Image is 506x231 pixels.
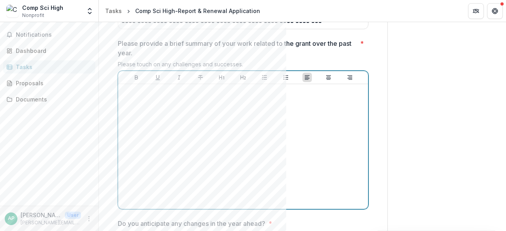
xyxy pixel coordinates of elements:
[16,63,89,71] div: Tasks
[21,219,81,226] p: [PERSON_NAME][EMAIL_ADDRESS][PERSON_NAME][DOMAIN_NAME]
[118,219,265,228] p: Do you anticipate any changes in the year ahead?
[102,5,125,17] a: Tasks
[196,73,205,82] button: Strike
[3,60,95,73] a: Tasks
[16,95,89,103] div: Documents
[3,93,95,106] a: Documents
[217,73,227,82] button: Heading 1
[135,7,260,15] div: Comp Sci High-Report & Renewal Application
[302,73,312,82] button: Align Left
[84,214,94,223] button: More
[238,73,248,82] button: Heading 2
[345,73,355,82] button: Align Right
[281,73,291,82] button: Ordered List
[22,12,44,19] span: Nonprofit
[3,77,95,90] a: Proposals
[3,44,95,57] a: Dashboard
[260,73,269,82] button: Bullet List
[153,73,162,82] button: Underline
[468,3,484,19] button: Partners
[21,211,62,219] p: [PERSON_NAME]
[102,5,263,17] nav: breadcrumb
[16,79,89,87] div: Proposals
[105,7,122,15] div: Tasks
[3,28,95,41] button: Notifications
[16,32,92,38] span: Notifications
[8,216,15,221] div: Albert Paez
[324,73,333,82] button: Align Center
[84,3,95,19] button: Open entity switcher
[6,5,19,17] img: Comp Sci High
[118,39,357,58] p: Please provide a brief summary of your work related to the grant over the past year.
[174,73,184,82] button: Italicize
[16,47,89,55] div: Dashboard
[132,73,141,82] button: Bold
[487,3,503,19] button: Get Help
[118,61,368,71] div: Please touch on any challenges and successes.
[65,212,81,219] p: User
[22,4,63,12] div: Comp Sci High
